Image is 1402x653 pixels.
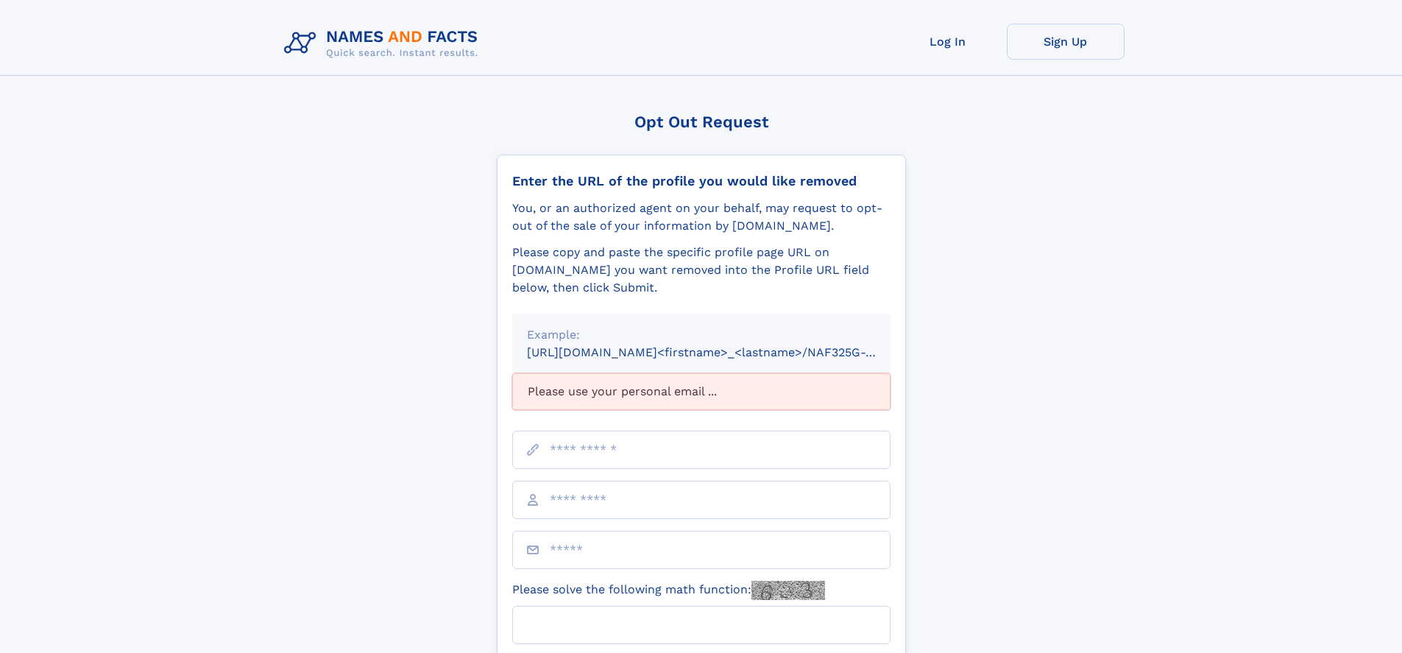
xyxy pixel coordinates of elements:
a: Sign Up [1007,24,1125,60]
div: Example: [527,326,876,344]
div: You, or an authorized agent on your behalf, may request to opt-out of the sale of your informatio... [512,200,891,235]
a: Log In [889,24,1007,60]
div: Please copy and paste the specific profile page URL on [DOMAIN_NAME] you want removed into the Pr... [512,244,891,297]
div: Please use your personal email ... [512,373,891,410]
label: Please solve the following math function: [512,581,825,600]
div: Opt Out Request [497,113,906,131]
small: [URL][DOMAIN_NAME]<firstname>_<lastname>/NAF325G-xxxxxxxx [527,345,918,359]
img: Logo Names and Facts [278,24,490,63]
div: Enter the URL of the profile you would like removed [512,173,891,189]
